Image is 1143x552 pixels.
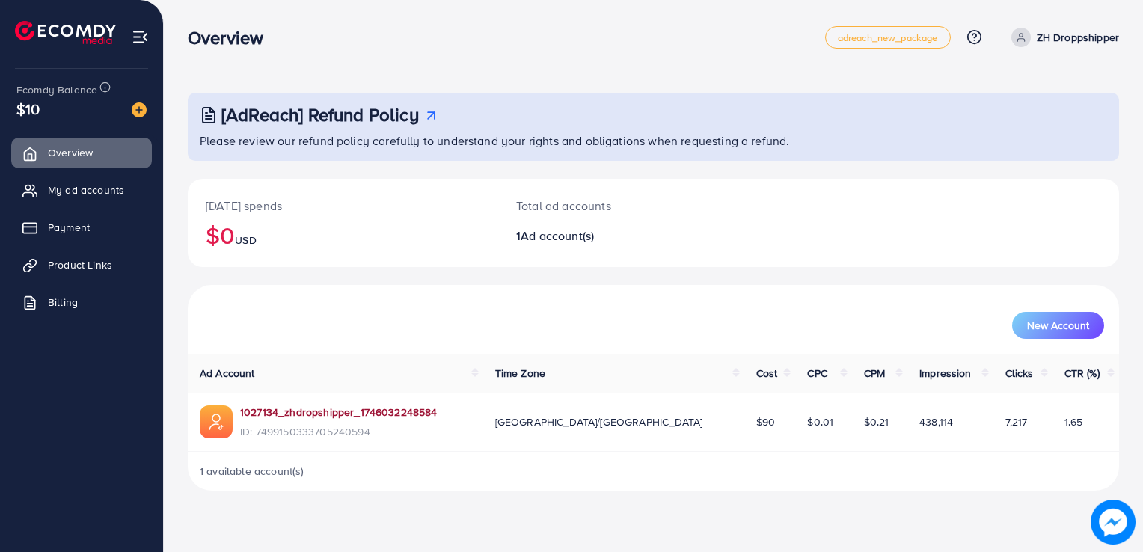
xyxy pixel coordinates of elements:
[11,138,152,168] a: Overview
[48,220,90,235] span: Payment
[16,98,40,120] span: $10
[132,28,149,46] img: menu
[132,102,147,117] img: image
[1064,366,1100,381] span: CTR (%)
[919,414,953,429] span: 438,114
[48,183,124,197] span: My ad accounts
[864,414,889,429] span: $0.21
[11,175,152,205] a: My ad accounts
[1027,320,1089,331] span: New Account
[235,233,256,248] span: USD
[807,366,827,381] span: CPC
[48,257,112,272] span: Product Links
[221,104,419,126] h3: [AdReach] Refund Policy
[516,197,713,215] p: Total ad accounts
[1005,414,1028,429] span: 7,217
[516,229,713,243] h2: 1
[16,82,97,97] span: Ecomdy Balance
[495,366,545,381] span: Time Zone
[756,414,775,429] span: $90
[1091,500,1134,543] img: image
[495,414,703,429] span: [GEOGRAPHIC_DATA]/[GEOGRAPHIC_DATA]
[15,21,116,44] img: logo
[200,464,304,479] span: 1 available account(s)
[240,424,438,439] span: ID: 7499150333705240594
[864,366,885,381] span: CPM
[919,366,972,381] span: Impression
[11,250,152,280] a: Product Links
[48,295,78,310] span: Billing
[756,366,778,381] span: Cost
[206,197,480,215] p: [DATE] spends
[521,227,594,244] span: Ad account(s)
[48,145,93,160] span: Overview
[838,33,938,43] span: adreach_new_package
[240,405,438,420] a: 1027134_zhdropshipper_1746032248584
[807,414,833,429] span: $0.01
[200,132,1110,150] p: Please review our refund policy carefully to understand your rights and obligations when requesti...
[1012,312,1104,339] button: New Account
[188,27,275,49] h3: Overview
[1005,366,1034,381] span: Clicks
[1064,414,1083,429] span: 1.65
[11,212,152,242] a: Payment
[200,405,233,438] img: ic-ads-acc.e4c84228.svg
[11,287,152,317] a: Billing
[200,366,255,381] span: Ad Account
[206,221,480,249] h2: $0
[825,26,951,49] a: adreach_new_package
[1037,28,1119,46] p: ZH Droppshipper
[1005,28,1119,47] a: ZH Droppshipper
